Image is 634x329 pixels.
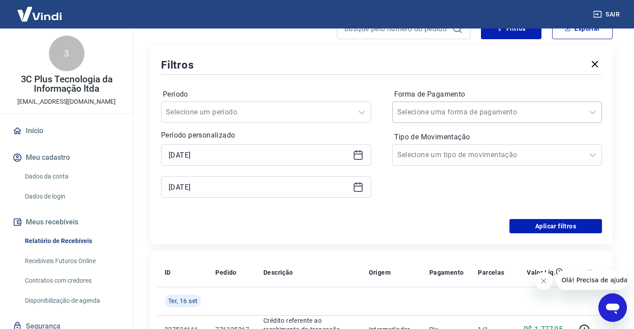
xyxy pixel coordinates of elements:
[168,297,198,305] span: Ter, 16 set
[394,132,601,142] label: Tipo de Movimentação
[21,167,122,186] a: Dados da conta
[161,58,194,72] h5: Filtros
[215,268,236,277] p: Pedido
[394,89,601,100] label: Forma de Pagamento
[577,268,598,277] p: Tarifas
[21,272,122,290] a: Contratos com credores
[161,130,371,141] p: Período personalizado
[169,180,349,194] input: Data final
[481,18,541,39] button: Filtros
[527,268,556,277] p: Valor Líq.
[49,36,85,71] div: 3
[21,252,122,270] a: Recebíveis Futuros Online
[429,268,464,277] p: Pagamento
[169,148,349,162] input: Data inicial
[17,97,116,106] p: [EMAIL_ADDRESS][DOMAIN_NAME]
[5,6,75,13] span: Olá! Precisa de ajuda?
[165,268,171,277] p: ID
[21,187,122,206] a: Dados de login
[478,268,504,277] p: Parcelas
[535,272,553,290] iframe: Fechar mensagem
[21,292,122,310] a: Disponibilização de agenda
[552,18,613,39] button: Exportar
[369,268,391,277] p: Origem
[11,0,69,28] img: Vindi
[7,75,126,93] p: 3C Plus Tecnologia da Informação ltda
[11,121,122,141] a: Início
[591,6,623,23] button: Sair
[344,22,448,35] input: Busque pelo número do pedido
[556,270,627,290] iframe: Mensagem da empresa
[11,212,122,232] button: Meus recebíveis
[21,232,122,250] a: Relatório de Recebíveis
[11,148,122,167] button: Meu cadastro
[263,268,293,277] p: Descrição
[598,293,627,322] iframe: Botão para abrir a janela de mensagens
[509,219,602,233] button: Aplicar filtros
[163,89,369,100] label: Período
